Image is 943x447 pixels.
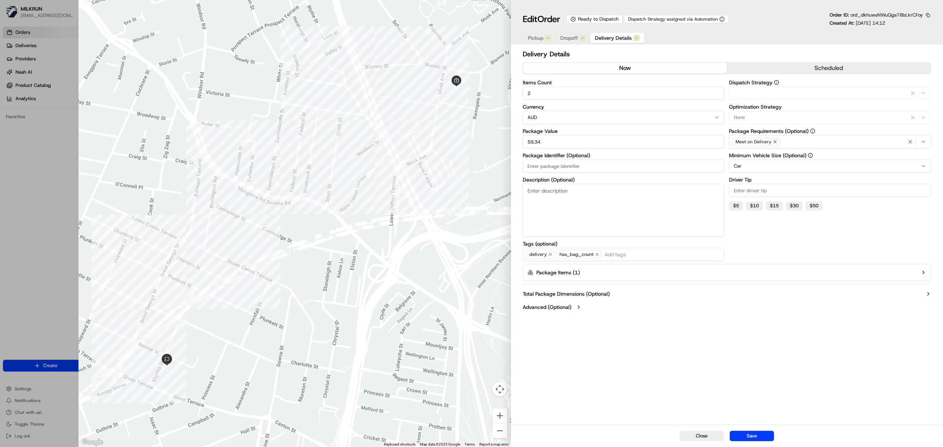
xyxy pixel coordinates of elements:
button: Dispatch Strategy assigned via Automation [624,15,729,23]
p: Created At: [830,20,885,27]
button: Dispatch Strategy [774,80,779,85]
label: Package Requirements (Optional) [729,129,931,134]
span: Delivery Details [595,34,632,42]
div: Ready to Dispatch [567,15,623,24]
label: Optimization Strategy [729,104,931,109]
label: Package Value [523,129,725,134]
a: Terms (opens in new tab) [465,442,475,446]
a: Report a map error [479,442,509,446]
input: Enter package identifier [523,159,725,173]
button: $15 [766,201,783,210]
input: Add tags [603,250,722,259]
input: Enter items count [523,87,725,100]
button: $5 [729,201,743,210]
button: Close [680,431,724,441]
button: $50 [806,201,823,210]
a: Open this area in Google Maps (opens a new window) [80,437,105,447]
label: Minimum Vehicle Size (Optional) [729,153,931,158]
span: Order [537,13,560,25]
button: Advanced (Optional) [523,303,931,311]
p: Order ID: [830,12,923,18]
label: Total Package Dimensions (Optional) [523,290,610,298]
button: Minimum Vehicle Size (Optional) [808,153,813,158]
label: Driver Tip [729,177,931,182]
input: Enter driver tip [729,184,931,197]
span: Dispatch Strategy assigned via Automation [628,16,718,22]
button: Meet on Delivery [729,135,931,148]
span: ord_dkhuwsNWuQgsT6bLkrCFoy [851,12,923,18]
button: Total Package Dimensions (Optional) [523,290,931,298]
label: Description (Optional) [523,177,725,182]
button: scheduled [727,63,931,74]
button: Zoom out [492,423,507,438]
span: Map data ©2025 Google [420,442,460,446]
h2: Delivery Details [523,49,931,59]
label: Currency [523,104,725,109]
button: Map camera controls [492,382,507,397]
button: Package Items (1) [523,264,931,281]
label: Tags (optional) [523,241,725,246]
input: Enter package value [523,135,725,148]
span: Meet on Delivery [736,139,771,145]
label: Dispatch Strategy [729,80,931,85]
span: [DATE] 14:12 [856,20,885,26]
label: Package Identifier (Optional) [523,153,725,158]
button: Zoom in [492,408,507,423]
h1: Edit [523,13,560,25]
label: Items Count [523,80,725,85]
button: Keyboard shortcuts [384,442,416,447]
span: delivery [526,250,555,259]
button: $30 [786,201,803,210]
button: Save [730,431,774,441]
button: now [523,63,727,74]
span: Pickup [528,34,543,42]
img: Google [80,437,105,447]
label: Package Items ( 1 ) [536,269,580,276]
label: Advanced (Optional) [523,303,571,311]
button: Package Requirements (Optional) [810,129,815,134]
span: Dropoff [560,34,578,42]
span: has_bag_count [556,250,602,259]
button: $10 [746,201,763,210]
